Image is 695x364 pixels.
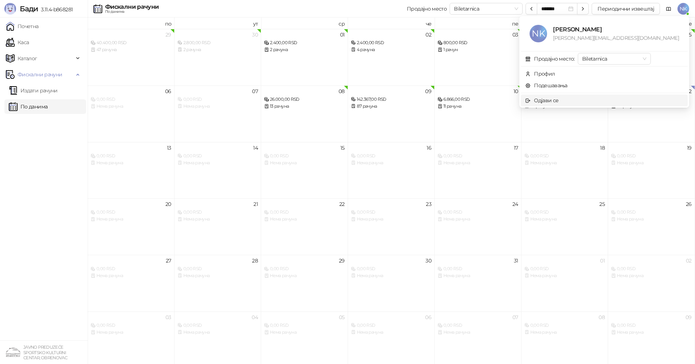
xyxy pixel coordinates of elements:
div: Нема рачуна [177,216,258,223]
div: Нема рачуна [351,160,432,166]
div: 04 [252,315,258,320]
div: 05 [686,32,692,37]
div: Нема рачуна [611,272,692,279]
span: NK [677,3,689,15]
td: 2025-10-23 [348,198,435,255]
td: 2025-11-02 [608,255,695,311]
div: Нема рачуна [611,160,692,166]
td: 2025-10-17 [435,142,522,199]
td: 2025-10-03 [435,29,522,85]
span: Каталог [18,51,37,66]
div: Нема рачуна [524,160,605,166]
div: 30 [252,32,258,37]
div: 26.000,00 RSD [264,96,345,103]
div: 01 [600,258,605,263]
div: 23 [426,202,431,207]
div: 2.800,00 RSD [177,39,258,46]
div: 14 [253,145,258,150]
div: [PERSON_NAME] [553,25,679,34]
div: 03 [165,315,171,320]
div: Нема рачуна [177,272,258,279]
div: 142.367,00 RSD [351,96,432,103]
div: 0,00 RSD [264,322,345,329]
div: 01 [340,32,345,37]
td: 2025-10-30 [348,255,435,311]
div: 30 [425,258,431,263]
a: Издати рачуни [9,83,58,98]
div: 0,00 RSD [524,209,605,216]
td: 2025-10-31 [435,255,522,311]
div: 0,00 RSD [264,265,345,272]
div: 6.866,00 RSD [438,96,518,103]
div: Нема рачуна [438,216,518,223]
div: Нема рачуна [351,329,432,336]
div: 28 [252,258,258,263]
div: 0,00 RSD [177,322,258,329]
div: Продајно место [407,6,447,11]
td: 2025-09-29 [88,29,175,85]
td: 2025-10-24 [435,198,522,255]
td: 2025-10-29 [261,255,348,311]
th: ут [175,18,261,29]
div: 1 рачун [438,46,518,53]
td: 2025-10-20 [88,198,175,255]
div: Нема рачуна [438,272,518,279]
div: 05 [339,315,345,320]
div: 0,00 RSD [91,265,171,272]
div: 08 [339,89,345,94]
div: 22 [339,202,345,207]
div: 2 рачуна [177,46,258,53]
div: 29 [165,32,171,37]
td: 2025-09-30 [175,29,261,85]
span: NK [530,25,547,42]
div: 0,00 RSD [91,153,171,160]
span: Бади [20,4,38,13]
div: Продајно место: [534,55,574,63]
div: 0,00 RSD [177,209,258,216]
th: ср [261,18,348,29]
div: Нема рачуна [177,160,258,166]
div: Нема рачуна [264,329,345,336]
div: 16 [427,145,431,150]
div: 02 [425,32,431,37]
div: Нема рачуна [438,329,518,336]
div: 40.400,00 RSD [91,39,171,46]
div: Нема рачуна [91,216,171,223]
div: 09 [425,89,431,94]
div: 13 рачуна [264,103,345,110]
div: 0,00 RSD [177,153,258,160]
span: Фискални рачуни [18,67,62,82]
td: 2025-10-08 [261,85,348,142]
div: 21 [253,202,258,207]
div: По данима [105,10,159,14]
div: 07 [512,315,518,320]
td: 2025-10-12 [608,85,695,142]
td: 2025-10-28 [175,255,261,311]
div: Нема рачуна [177,103,258,110]
div: 20 [165,202,171,207]
div: 08 [599,315,605,320]
img: 64x64-companyLogo-4a28e1f8-f217-46d7-badd-69a834a81aaf.png [6,345,20,360]
span: 3.11.4-b868281 [38,6,73,13]
span: Biletarnica [454,3,518,14]
div: 12 [687,89,692,94]
div: Нема рачуна [438,160,518,166]
div: Одјави се [534,96,558,104]
div: 0,00 RSD [524,322,605,329]
td: 2025-10-11 [522,85,608,142]
a: Документација [663,3,675,15]
small: JAVNO PREDUZEĆE SPORTSKO KULTURNI CENTAR, OBRENOVAC [23,345,67,360]
div: 0,00 RSD [524,153,605,160]
td: 2025-10-25 [522,198,608,255]
div: 25 [599,202,605,207]
div: 0,00 RSD [611,322,692,329]
div: 0,00 RSD [177,265,258,272]
img: Logo [4,3,16,15]
td: 2025-10-16 [348,142,435,199]
th: че [348,18,435,29]
a: Подешавања [525,82,568,89]
div: 10 [513,89,518,94]
div: Нема рачуна [524,272,605,279]
div: 2.400,00 RSD [264,39,345,46]
div: Нема рачуна [524,329,605,336]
